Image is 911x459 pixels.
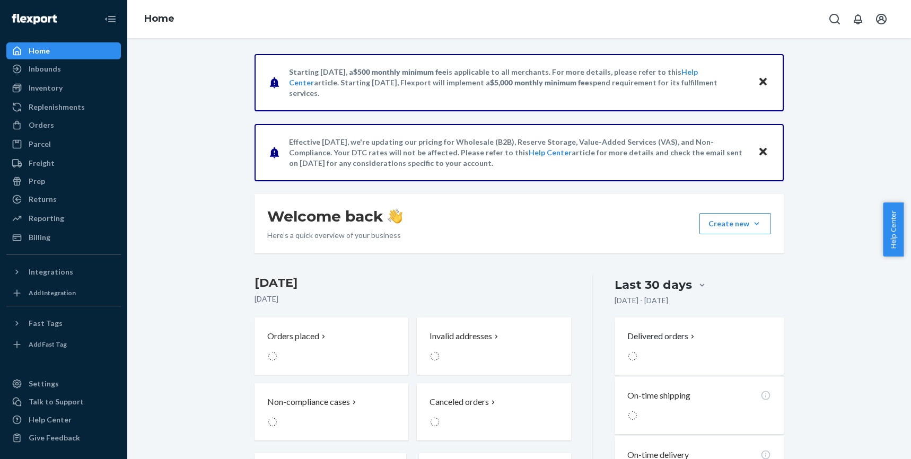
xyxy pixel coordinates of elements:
[6,42,121,59] a: Home
[29,232,50,243] div: Billing
[615,295,668,306] p: [DATE] - [DATE]
[267,330,319,342] p: Orders placed
[289,137,748,169] p: Effective [DATE], we're updating our pricing for Wholesale (B2B), Reserve Storage, Value-Added Se...
[6,285,121,302] a: Add Integration
[529,148,572,157] a: Help Center
[6,336,121,353] a: Add Fast Tag
[29,414,72,425] div: Help Center
[6,375,121,392] a: Settings
[255,383,408,440] button: Non-compliance cases
[29,213,64,224] div: Reporting
[756,145,770,160] button: Close
[490,78,589,87] span: $5,000 monthly minimum fee
[883,202,904,257] button: Help Center
[144,13,174,24] a: Home
[756,75,770,90] button: Close
[267,396,350,408] p: Non-compliance cases
[29,318,63,329] div: Fast Tags
[267,230,402,241] p: Here’s a quick overview of your business
[29,102,85,112] div: Replenishments
[699,213,771,234] button: Create new
[267,207,402,226] h1: Welcome back
[29,288,76,297] div: Add Integration
[6,99,121,116] a: Replenishments
[417,383,571,440] button: Canceled orders
[6,60,121,77] a: Inbounds
[6,173,121,190] a: Prep
[29,432,80,443] div: Give Feedback
[6,155,121,172] a: Freight
[255,275,571,292] h3: [DATE]
[6,393,121,410] button: Talk to Support
[255,294,571,304] p: [DATE]
[627,330,697,342] button: Delivered orders
[6,136,121,153] a: Parcel
[29,120,54,130] div: Orders
[12,14,57,24] img: Flexport logo
[29,378,59,389] div: Settings
[100,8,121,30] button: Close Navigation
[6,411,121,428] a: Help Center
[29,64,61,74] div: Inbounds
[29,139,51,149] div: Parcel
[615,277,692,293] div: Last 30 days
[6,229,121,246] a: Billing
[871,8,892,30] button: Open account menu
[388,209,402,224] img: hand-wave emoji
[6,80,121,96] a: Inventory
[29,176,45,187] div: Prep
[29,158,55,169] div: Freight
[824,8,845,30] button: Open Search Box
[627,390,690,402] p: On-time shipping
[29,194,57,205] div: Returns
[6,191,121,208] a: Returns
[29,340,67,349] div: Add Fast Tag
[430,330,492,342] p: Invalid addresses
[29,396,84,407] div: Talk to Support
[6,263,121,280] button: Integrations
[430,396,489,408] p: Canceled orders
[136,4,183,34] ol: breadcrumbs
[417,317,571,375] button: Invalid addresses
[353,67,446,76] span: $500 monthly minimum fee
[6,429,121,446] button: Give Feedback
[29,46,50,56] div: Home
[29,83,63,93] div: Inventory
[255,317,408,375] button: Orders placed
[6,210,121,227] a: Reporting
[6,315,121,332] button: Fast Tags
[29,267,73,277] div: Integrations
[847,8,869,30] button: Open notifications
[6,117,121,134] a: Orders
[289,67,748,99] p: Starting [DATE], a is applicable to all merchants. For more details, please refer to this article...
